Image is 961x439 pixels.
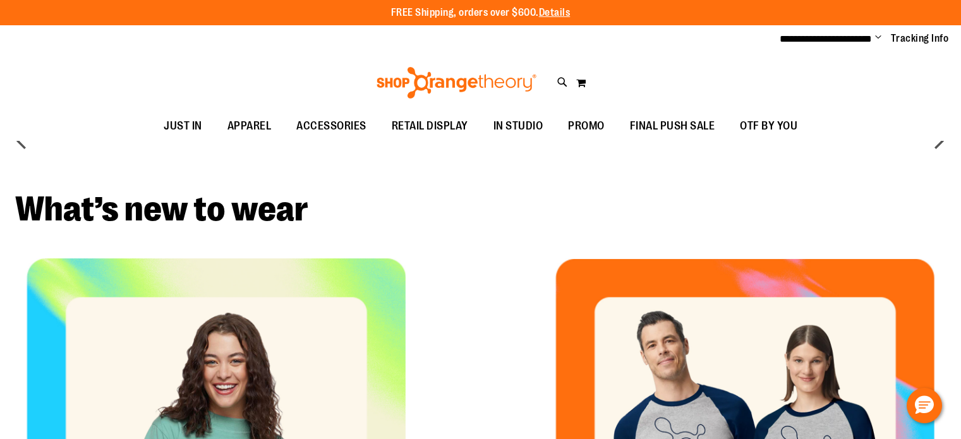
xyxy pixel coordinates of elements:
a: OTF BY YOU [727,112,810,141]
span: APPAREL [227,112,272,140]
a: IN STUDIO [481,112,556,141]
a: ACCESSORIES [284,112,379,141]
button: Hello, have a question? Let’s chat. [907,388,942,423]
a: RETAIL DISPLAY [379,112,481,141]
p: FREE Shipping, orders over $600. [391,6,571,20]
button: Account menu [875,32,881,45]
a: JUST IN [151,112,215,141]
a: PROMO [555,112,617,141]
span: FINAL PUSH SALE [630,112,715,140]
span: IN STUDIO [493,112,543,140]
h2: What’s new to wear [15,192,946,227]
span: JUST IN [164,112,202,140]
button: prev [9,128,35,153]
span: RETAIL DISPLAY [392,112,468,140]
span: OTF BY YOU [740,112,797,140]
a: APPAREL [215,112,284,141]
span: ACCESSORIES [296,112,366,140]
a: Tracking Info [891,32,949,45]
span: PROMO [568,112,605,140]
a: FINAL PUSH SALE [617,112,728,141]
button: next [926,128,952,153]
img: Shop Orangetheory [375,67,538,99]
a: Details [539,7,571,18]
